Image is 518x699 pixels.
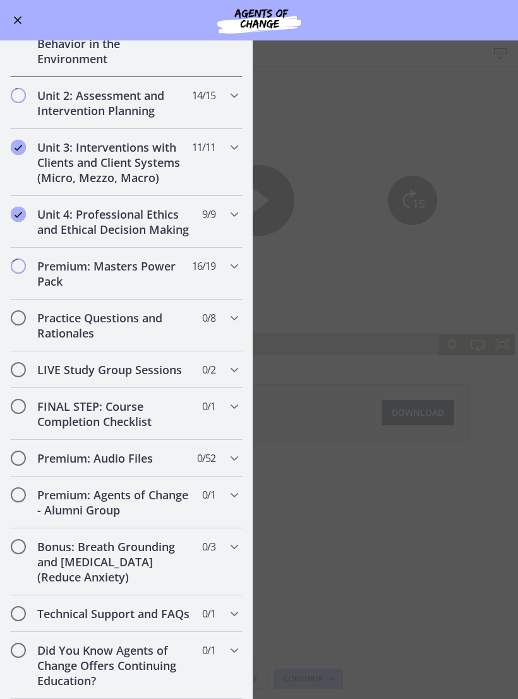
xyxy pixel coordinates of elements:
[388,109,437,158] button: Skip ahead 15 seconds
[490,267,515,288] button: Fullscreen
[37,362,191,377] h2: LIVE Study Group Sessions
[37,207,191,237] h2: Unit 4: Professional Ethics and Ethical Decision Making
[183,5,335,35] img: Agents of Change
[465,267,490,288] button: Airplay
[192,140,215,155] span: 11 / 11
[3,267,28,288] button: Play Video
[192,88,215,103] span: 14 / 15
[37,140,191,185] h2: Unit 3: Interventions with Clients and Client Systems (Micro, Mezzo, Macro)
[37,643,191,688] h2: Did You Know Agents of Change Offers Continuing Education?
[10,13,25,28] button: Enable menu
[37,606,191,621] h2: Technical Support and FAQs
[440,267,466,288] button: Show settings menu
[202,362,215,377] span: 0 / 2
[37,487,191,518] h2: Premium: Agents of Change - Alumni Group
[202,310,215,325] span: 0 / 8
[192,258,215,274] span: 16 / 19
[202,606,215,621] span: 0 / 1
[37,539,191,585] h2: Bonus: Breath Grounding and [MEDICAL_DATA] (Reduce Anxiety)
[202,207,215,222] span: 9 / 9
[413,130,425,143] tspan: 15
[202,539,215,554] span: 0 / 3
[224,98,294,169] button: Play Video
[37,310,191,341] h2: Practice Questions and Rationales
[94,130,107,143] tspan: 15
[11,140,26,155] i: Completed
[202,487,215,502] span: 0 / 1
[11,207,26,222] i: Completed
[202,643,215,658] span: 0 / 1
[37,258,191,289] h2: Premium: Masters Power Pack
[37,88,191,118] h2: Unit 2: Assessment and Intervention Planning
[37,451,191,466] h2: Premium: Audio Files
[202,399,215,414] span: 0 / 1
[61,267,434,288] div: Playbar
[197,451,215,466] span: 0 / 52
[81,109,130,158] button: Skip back 15 seconds
[37,399,191,429] h2: FINAL STEP: Course Completion Checklist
